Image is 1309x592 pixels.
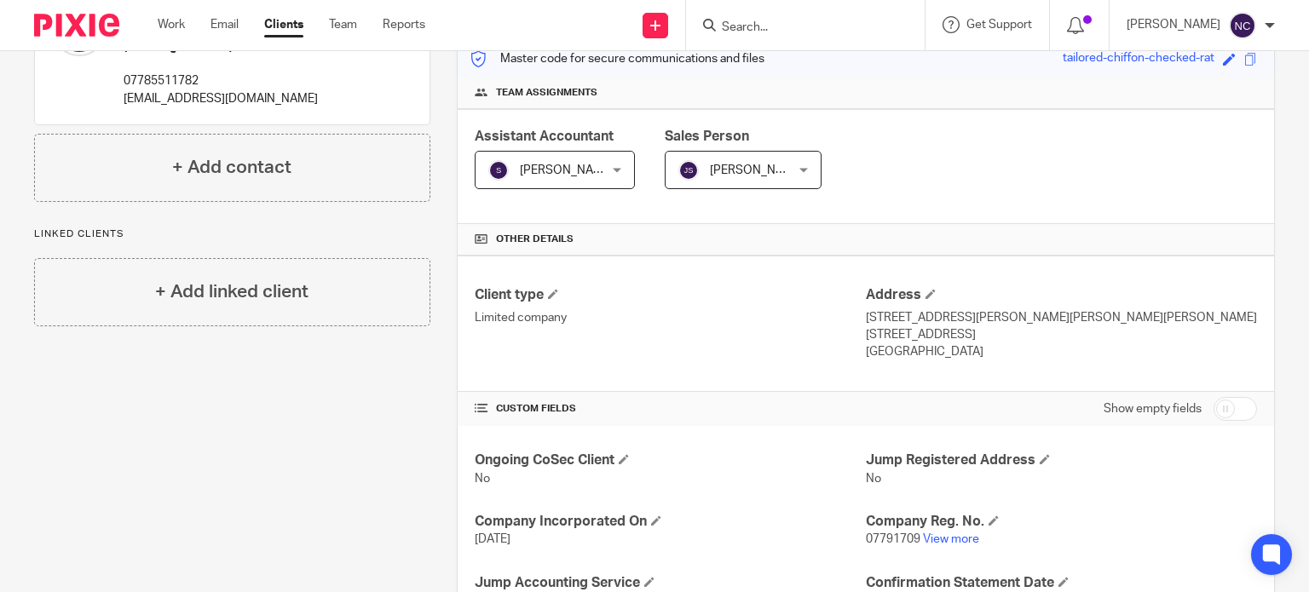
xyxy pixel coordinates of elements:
h4: Company Incorporated On [475,513,866,531]
h4: Jump Registered Address [866,451,1257,469]
span: Team assignments [496,86,597,100]
p: Limited company [475,309,866,326]
img: svg%3E [678,160,699,181]
p: [STREET_ADDRESS] [866,326,1257,343]
span: Assistant Accountant [475,129,614,143]
p: Master code for secure communications and files [470,50,764,67]
a: Reports [383,16,425,33]
h4: Jump Accounting Service [475,574,866,592]
input: Search [720,20,874,36]
div: tailored-chiffon-checked-rat [1063,49,1214,69]
p: [STREET_ADDRESS][PERSON_NAME][PERSON_NAME][PERSON_NAME] [866,309,1257,326]
label: Show empty fields [1104,400,1202,417]
h4: + Add contact [172,154,291,181]
span: Other details [496,233,574,246]
p: Linked clients [34,227,430,241]
span: No [475,473,490,485]
a: Email [210,16,239,33]
h4: Ongoing CoSec Client [475,451,866,469]
h4: + Add linked client [155,279,309,305]
span: [PERSON_NAME] [710,164,804,176]
p: 07785511782 [124,72,366,89]
h4: Company Reg. No. [866,513,1257,531]
span: [DATE] [475,533,510,545]
img: svg%3E [488,160,509,181]
h4: CUSTOM FIELDS [475,402,866,416]
a: Work [158,16,185,33]
h4: Confirmation Statement Date [866,574,1257,592]
a: View more [923,533,979,545]
span: 07791709 [866,533,920,545]
p: [EMAIL_ADDRESS][DOMAIN_NAME] [124,90,366,107]
h4: Address [866,286,1257,304]
p: [PERSON_NAME] [1127,16,1220,33]
img: Pixie [34,14,119,37]
span: No [866,473,881,485]
span: Sales Person [665,129,749,143]
h4: Client type [475,286,866,304]
span: Get Support [966,19,1032,31]
span: [PERSON_NAME] K V [520,164,634,176]
p: [GEOGRAPHIC_DATA] [866,343,1257,360]
a: Clients [264,16,303,33]
a: Team [329,16,357,33]
img: svg%3E [1229,12,1256,39]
